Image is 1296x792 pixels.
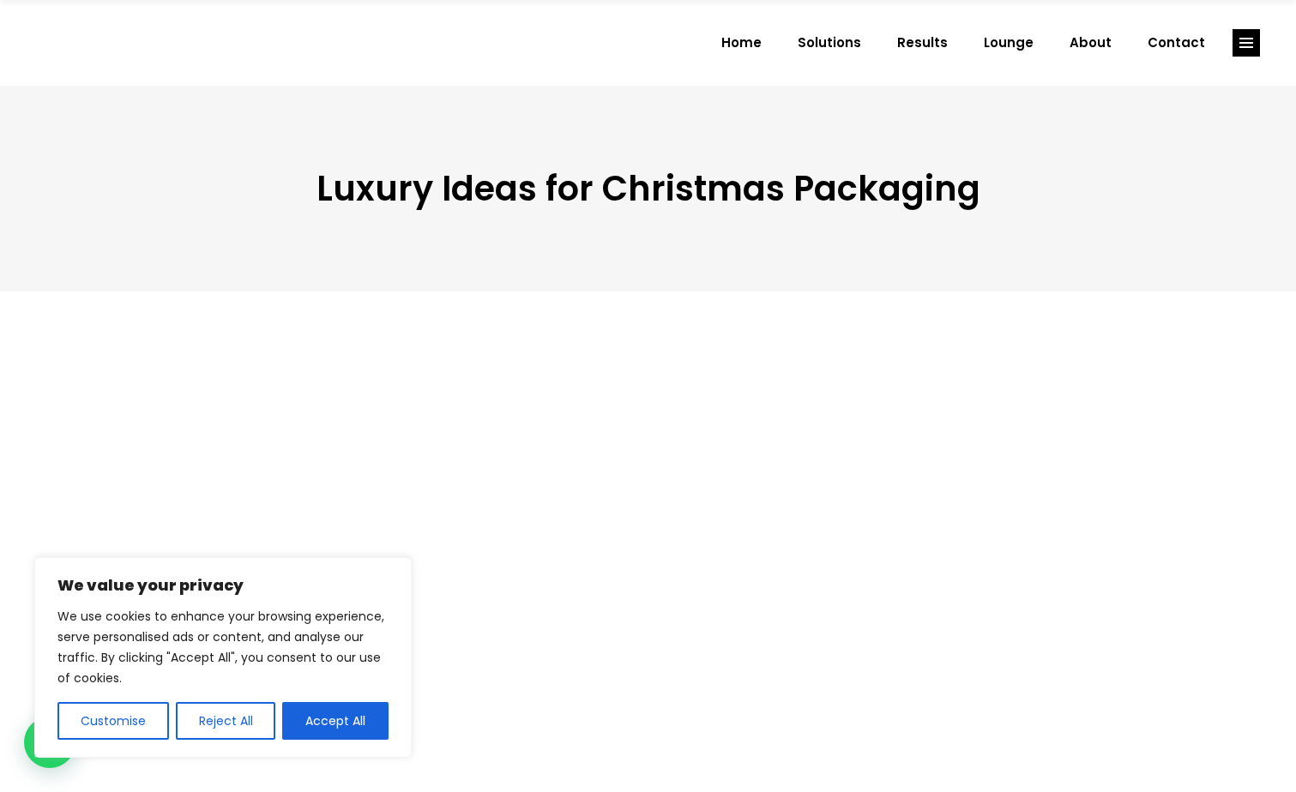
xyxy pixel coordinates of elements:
[897,21,948,65] span: Results
[1130,21,1223,65] a: Contact
[57,702,169,740] button: Customise
[57,606,389,688] p: We use cookies to enhance your browsing experience, serve personalised ads or content, and analys...
[1148,21,1205,65] span: Contact
[176,702,276,740] button: Reject All
[721,21,762,65] span: Home
[24,717,75,768] div: WhatsApp contact
[780,21,879,65] a: Solutions
[1070,21,1112,65] span: About
[879,21,966,65] a: Results
[36,16,209,69] img: Creatives
[1233,29,1260,57] a: link
[282,702,389,740] button: Accept All
[1052,21,1130,65] a: About
[966,21,1052,65] a: Lounge
[134,168,1163,209] h3: Luxury Ideas for Christmas Packaging
[34,557,412,758] div: We value your privacy
[57,575,389,596] p: We value your privacy
[703,21,780,65] a: Home
[798,21,861,65] span: Solutions
[984,21,1034,65] span: Lounge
